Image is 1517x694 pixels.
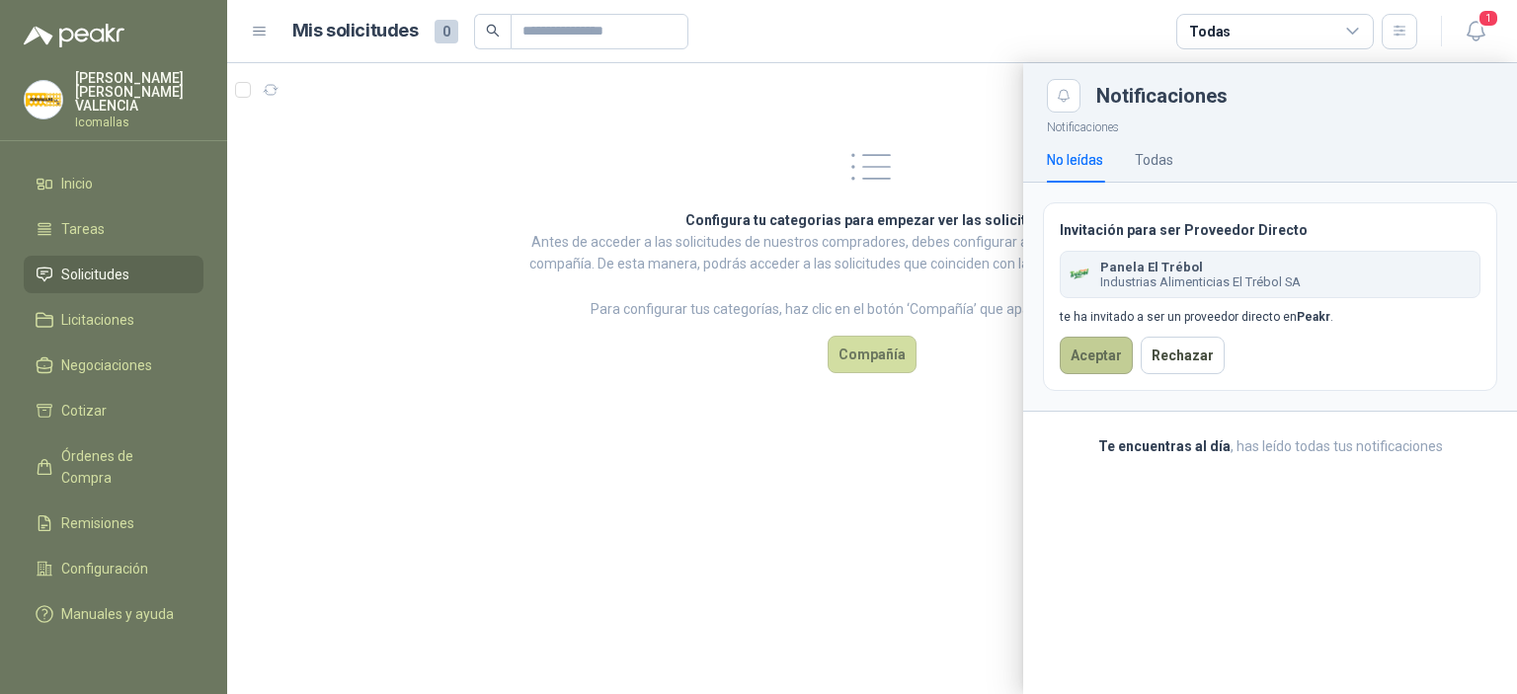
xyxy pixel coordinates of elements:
span: Cotizar [61,400,107,422]
div: Todas [1189,21,1231,42]
span: 0 [435,20,458,43]
a: Configuración [24,550,203,587]
h1: Mis solicitudes [292,17,419,45]
button: 1 [1458,14,1493,49]
a: Manuales y ayuda [24,595,203,633]
div: te ha invitado a ser un proveedor directo en . [1060,308,1480,327]
h3: Invitación para ser Proveedor Directo [1060,219,1480,241]
div: Notificaciones [1096,86,1493,106]
div: No leídas [1047,149,1103,171]
p: Icomallas [75,116,203,128]
span: 1 [1477,9,1499,28]
a: Remisiones [24,504,203,542]
span: search [486,24,500,38]
a: Negociaciones [24,347,203,384]
span: Tareas [61,218,105,240]
div: Todas [1135,149,1173,171]
p: [PERSON_NAME] [PERSON_NAME] VALENCIA [75,71,203,113]
button: Rechazar [1141,337,1225,374]
b: Peakr [1297,310,1330,324]
span: Inicio [61,173,93,194]
a: Cotizar [24,392,203,429]
b: Te encuentras al día [1098,438,1231,454]
span: Negociaciones [61,354,152,376]
a: Licitaciones [24,301,203,339]
span: Solicitudes [61,264,129,285]
span: Industrias Alimenticias El Trébol SA [1100,274,1301,289]
span: Manuales y ayuda [61,603,174,625]
p: Notificaciones [1023,113,1517,137]
button: Close [1047,79,1080,113]
img: Company Logo [25,81,62,118]
a: Inicio [24,165,203,202]
button: Aceptar [1060,337,1133,374]
img: Company Logo [1069,263,1092,286]
a: Órdenes de Compra [24,437,203,497]
img: Logo peakr [24,24,124,47]
span: Panela El Trébol [1100,260,1301,274]
span: Órdenes de Compra [61,445,185,489]
span: Licitaciones [61,309,134,331]
span: Remisiones [61,512,134,534]
a: Solicitudes [24,256,203,293]
span: Configuración [61,558,148,579]
a: Tareas [24,210,203,248]
p: , has leído todas tus notificaciones [1047,435,1493,457]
